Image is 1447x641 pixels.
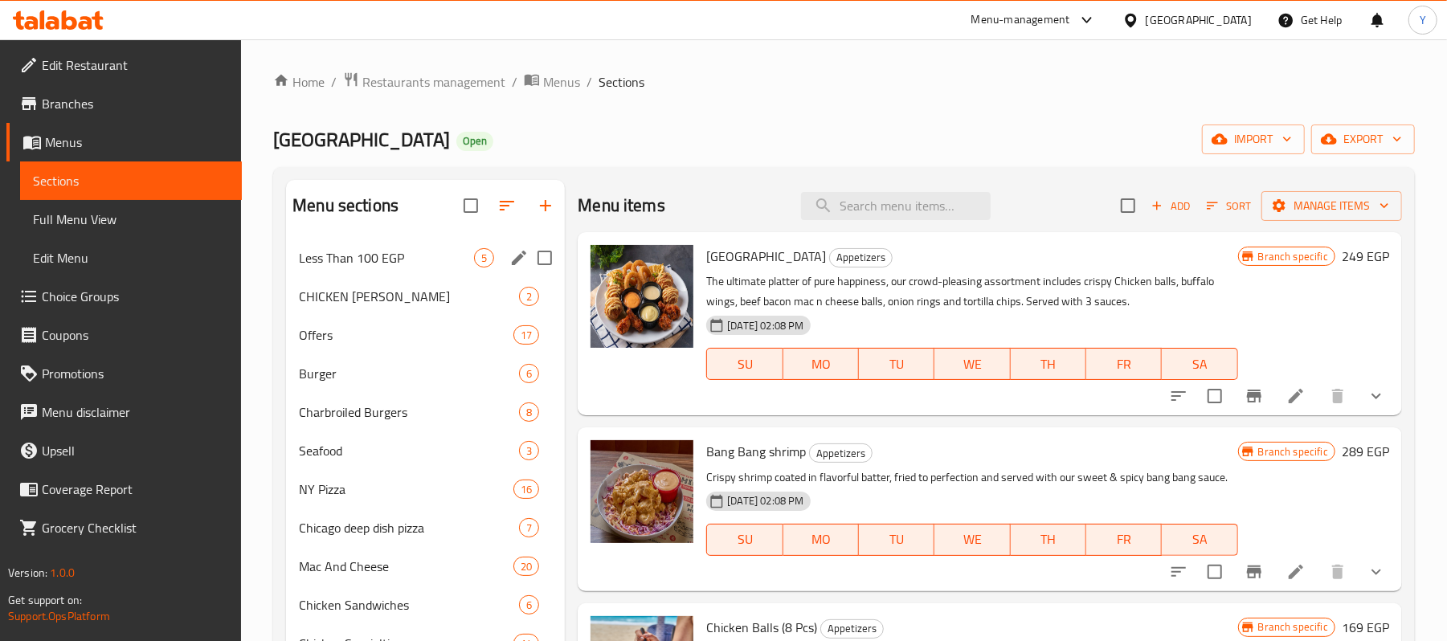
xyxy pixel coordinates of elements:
[1252,444,1335,459] span: Branch specific
[1086,348,1162,380] button: FR
[599,72,644,92] span: Sections
[1367,386,1386,406] svg: Show Choices
[706,348,783,380] button: SU
[513,480,539,499] div: items
[475,251,493,266] span: 5
[6,277,242,316] a: Choice Groups
[721,493,810,508] span: [DATE] 02:08 PM
[1286,562,1306,582] a: Edit menu item
[783,348,859,380] button: MO
[706,272,1237,312] p: The ultimate platter of pure happiness, our crowd-pleasing assortment includes crispy Chicken bal...
[299,557,513,576] span: Mac And Cheese
[514,482,538,497] span: 16
[299,287,519,306] span: CHICKEN [PERSON_NAME]
[6,84,242,123] a: Branches
[299,595,519,614] div: Chicken Sandwiches
[299,325,513,345] span: Offers
[706,524,783,556] button: SU
[454,189,488,223] span: Select all sections
[1011,524,1086,556] button: TH
[331,72,337,92] li: /
[8,606,110,627] a: Support.OpsPlatform
[42,287,229,306] span: Choice Groups
[971,10,1070,30] div: Menu-management
[6,354,242,393] a: Promotions
[286,316,565,354] div: Offers17
[1198,555,1232,589] span: Select to update
[1159,377,1198,415] button: sort-choices
[520,289,538,304] span: 2
[829,248,893,267] div: Appetizers
[941,353,1003,376] span: WE
[1202,125,1305,154] button: import
[286,470,565,508] div: NY Pizza16
[474,248,494,267] div: items
[1357,553,1396,591] button: show more
[526,186,565,225] button: Add section
[42,480,229,499] span: Coverage Report
[514,559,538,574] span: 20
[1252,249,1335,264] span: Branch specific
[1086,524,1162,556] button: FR
[33,248,229,267] span: Edit Menu
[713,528,776,551] span: SU
[1318,553,1357,591] button: delete
[1168,528,1231,551] span: SA
[273,71,1415,92] nav: breadcrumb
[456,132,493,151] div: Open
[830,248,892,267] span: Appetizers
[520,521,538,536] span: 7
[6,393,242,431] a: Menu disclaimer
[20,200,242,239] a: Full Menu View
[8,590,82,610] span: Get support on:
[299,248,474,267] span: Less Than 100 EGP
[706,467,1237,488] p: Crispy shrimp coated in flavorful batter, fried to perfection and served with our sweet & spicy b...
[20,239,242,277] a: Edit Menu
[1145,194,1196,218] span: Add item
[706,615,817,639] span: Chicken Balls (8 Pcs)
[934,348,1010,380] button: WE
[512,72,517,92] li: /
[1203,194,1255,218] button: Sort
[1146,11,1252,29] div: [GEOGRAPHIC_DATA]
[299,441,519,460] span: Seafood
[286,354,565,393] div: Burger6
[1318,377,1357,415] button: delete
[865,528,928,551] span: TU
[520,405,538,420] span: 8
[42,441,229,460] span: Upsell
[514,328,538,343] span: 17
[286,393,565,431] div: Charbroiled Burgers8
[456,134,493,148] span: Open
[42,364,229,383] span: Promotions
[8,562,47,583] span: Version:
[286,239,565,277] div: Less Than 100 EGP5edit
[1017,353,1080,376] span: TH
[790,528,852,551] span: MO
[1357,377,1396,415] button: show more
[362,72,505,92] span: Restaurants management
[42,94,229,113] span: Branches
[934,524,1010,556] button: WE
[50,562,75,583] span: 1.0.0
[1367,562,1386,582] svg: Show Choices
[6,431,242,470] a: Upsell
[1149,197,1192,215] span: Add
[859,348,934,380] button: TU
[33,210,229,229] span: Full Menu View
[33,171,229,190] span: Sections
[1207,197,1251,215] span: Sort
[292,194,399,218] h2: Menu sections
[810,444,872,463] span: Appetizers
[1011,348,1086,380] button: TH
[1324,129,1402,149] span: export
[783,524,859,556] button: MO
[1286,386,1306,406] a: Edit menu item
[513,325,539,345] div: items
[519,518,539,537] div: items
[1162,348,1237,380] button: SA
[20,161,242,200] a: Sections
[1420,11,1426,29] span: Y
[1196,194,1261,218] span: Sort items
[1235,553,1273,591] button: Branch-specific-item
